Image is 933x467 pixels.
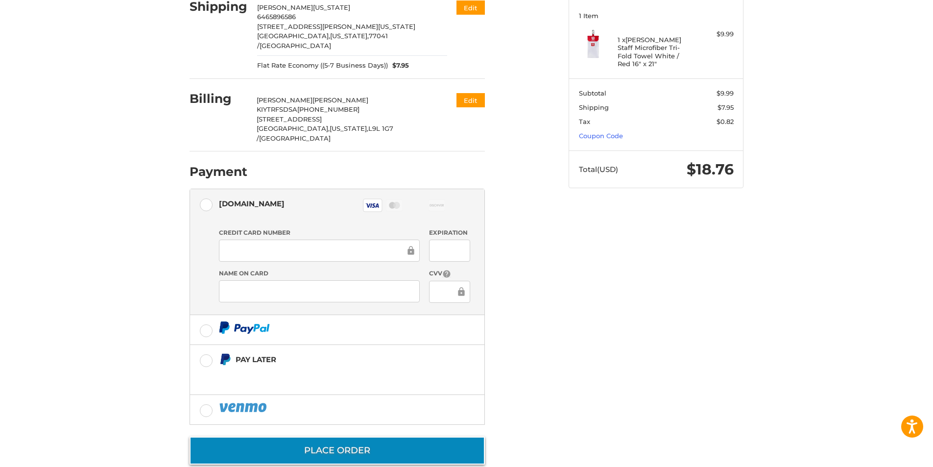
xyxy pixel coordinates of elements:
a: Coupon Code [579,132,623,140]
span: [GEOGRAPHIC_DATA], [257,124,330,132]
img: Pay Later icon [219,353,231,366]
img: PayPal icon [219,321,270,334]
span: [US_STATE], [330,32,369,40]
h4: 1 x [PERSON_NAME] Staff Microfiber Tri-Fold Towel White / Red 16" x 21" [618,36,693,68]
h2: Billing [190,91,247,106]
span: Subtotal [579,89,606,97]
label: Credit Card Number [219,228,420,237]
span: Shipping [579,103,609,111]
span: [STREET_ADDRESS] [257,115,322,123]
button: Edit [456,93,485,107]
span: $9.99 [717,89,734,97]
span: [STREET_ADDRESS][PERSON_NAME][US_STATE] [257,23,415,30]
img: PayPal icon [219,401,269,414]
div: Pay Later [236,351,423,368]
span: Flat Rate Economy ((5-7 Business Days)) [257,61,388,71]
span: [GEOGRAPHIC_DATA] [259,134,331,142]
span: $7.95 [718,103,734,111]
span: Tax [579,118,590,125]
button: Place Order [190,437,485,465]
h2: Payment [190,164,247,179]
span: [PERSON_NAME] [257,96,312,104]
h3: 1 Item [579,12,734,20]
span: [GEOGRAPHIC_DATA] [260,42,331,49]
label: CVV [429,269,470,278]
span: L9L 1G7 / [257,124,393,142]
span: [US_STATE] [313,3,350,11]
span: [PHONE_NUMBER] [297,105,359,113]
span: Total (USD) [579,165,618,174]
span: KIYTRFSDSA [257,105,297,113]
span: $0.82 [717,118,734,125]
label: Expiration [429,228,470,237]
span: 6465896586 [257,13,296,21]
span: [GEOGRAPHIC_DATA], [257,32,330,40]
button: Edit [456,0,485,15]
iframe: PayPal Message 1 [219,368,424,383]
span: [US_STATE], [330,124,368,132]
div: [DOMAIN_NAME] [219,196,285,212]
span: $18.76 [687,160,734,178]
span: 77041 / [257,32,388,49]
div: $9.99 [695,29,734,39]
span: [PERSON_NAME] [312,96,368,104]
label: Name on Card [219,269,420,278]
span: $7.95 [388,61,409,71]
span: [PERSON_NAME] [257,3,313,11]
